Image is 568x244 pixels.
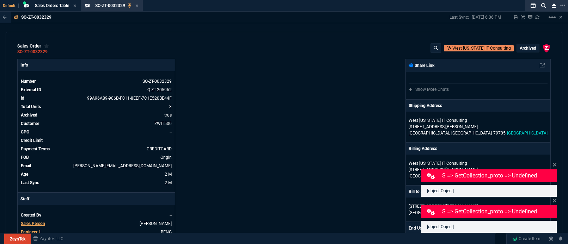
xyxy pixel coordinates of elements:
[549,1,559,10] nx-icon: Close Workbench
[528,1,538,10] nx-icon: Split Panels
[409,160,476,167] p: West [US_STATE] IT Consulting
[507,131,548,136] span: [GEOGRAPHIC_DATA]
[452,45,511,51] p: West [US_STATE] IT Consulting
[21,213,41,218] span: Created By
[135,3,139,9] nx-icon: Close Tab
[20,162,172,169] tr: john@wtitc.com
[20,103,172,110] tr: undefined
[3,15,7,20] nx-icon: Back to Table
[21,180,39,185] span: Last Sync
[442,207,556,216] p: S => getCollection_proto => undefined
[559,14,562,20] a: Hide Workbench
[21,146,50,151] span: Payment Terms
[44,43,49,49] div: Add to Watchlist
[427,224,551,230] p: [object Object]
[21,130,29,134] span: CPO
[21,172,28,177] span: Age
[169,104,172,109] span: 3
[409,102,442,109] p: Shipping Address
[87,96,172,101] span: See Marketplace Order
[560,2,565,9] nx-icon: Open New Tab
[409,87,449,92] a: Show More Chats
[409,62,434,69] p: Share Link
[20,220,172,227] tr: undefined
[31,236,66,242] a: msbcCompanyName
[509,233,543,244] a: Create Item
[409,131,450,136] span: [GEOGRAPHIC_DATA],
[409,210,450,215] span: [GEOGRAPHIC_DATA],
[21,96,24,101] span: id
[20,78,172,85] tr: See Marketplace Order
[20,95,172,102] tr: See Marketplace Order
[170,213,172,218] span: --
[21,138,43,143] span: Credit Limit
[409,188,436,195] p: Bill to Address
[409,167,548,173] p: [STREET_ADDRESS][PERSON_NAME]
[21,79,36,84] span: Number
[20,154,172,161] tr: undefined
[170,130,172,134] a: --
[164,113,172,118] span: true
[472,14,501,20] p: [DATE] 6:06 PM
[95,3,125,8] span: SO-ZT-0032329
[20,129,172,136] tr: undefined
[35,3,69,8] span: Sales Orders Table
[142,79,172,84] span: See Marketplace Order
[21,121,39,126] span: Customer
[451,131,492,136] span: [GEOGRAPHIC_DATA]
[427,188,551,194] p: [object Object]
[21,87,41,92] span: External ID
[165,180,172,185] span: 7/30/25 => 6:06 PM
[21,104,41,109] span: Total Units
[409,124,548,130] p: [STREET_ADDRESS][PERSON_NAME]
[409,117,476,124] p: West [US_STATE] IT Consulting
[21,113,37,118] span: Archived
[538,1,549,10] nx-icon: Search
[20,137,172,144] tr: undefined
[409,225,426,231] p: End User
[450,14,472,20] p: Last Sync:
[140,221,172,226] span: BOST
[160,155,172,160] span: Origin
[171,138,172,143] span: undefined
[165,172,172,177] span: 7/22/25 => 8:00 PM
[20,120,172,127] tr: undefined
[161,230,172,234] span: BENG
[17,51,48,52] a: SO-ZT-0032329
[21,14,51,20] p: SO-ZT-0032329
[444,45,514,51] a: Open Customer in hubSpot
[409,145,437,152] p: Billing Address
[548,13,556,21] mat-icon: Example home icon
[147,87,172,92] a: See Marketplace Order
[409,174,450,179] span: [GEOGRAPHIC_DATA],
[20,171,172,178] tr: 7/22/25 => 8:00 PM
[20,112,172,119] tr: undefined
[18,59,175,71] p: Info
[21,163,31,168] span: Email
[18,193,175,205] p: Staff
[20,145,172,152] tr: undefined
[154,121,172,126] a: ZWIT500
[147,146,172,151] span: CREDITCARD
[493,131,506,136] span: 79705
[21,155,29,160] span: FOB
[20,86,172,93] tr: See Marketplace Order
[20,229,172,236] tr: BENG
[20,212,172,219] tr: undefined
[73,3,77,9] nx-icon: Close Tab
[17,43,49,49] div: sales order
[409,203,548,209] p: [STREET_ADDRESS][PERSON_NAME]
[442,171,556,180] p: S => getCollection_proto => undefined
[20,179,172,186] tr: 7/30/25 => 6:06 PM
[3,4,19,8] span: Default
[73,163,172,168] span: john@wtitc.com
